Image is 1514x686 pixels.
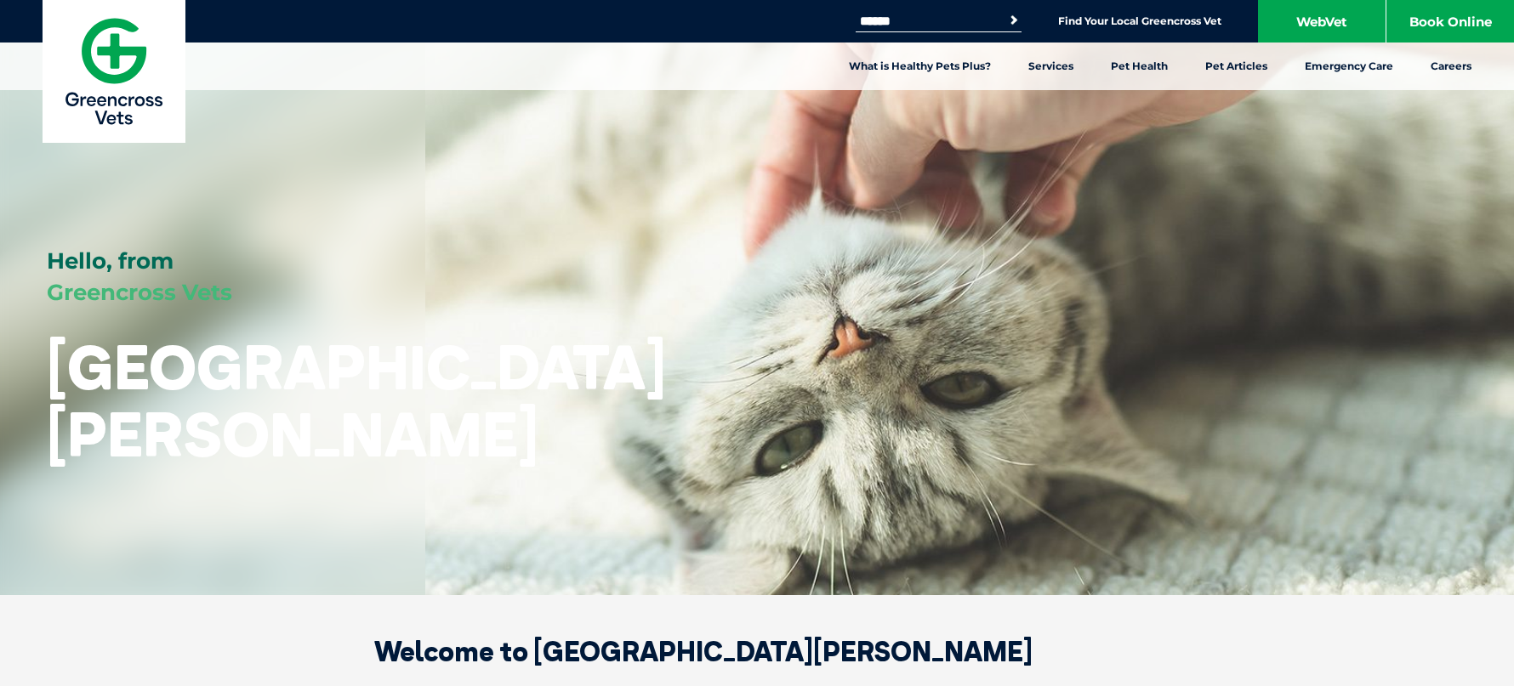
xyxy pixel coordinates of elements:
[1092,43,1187,90] a: Pet Health
[1058,14,1221,28] a: Find Your Local Greencross Vet
[47,333,666,468] h1: [GEOGRAPHIC_DATA][PERSON_NAME]
[1286,43,1412,90] a: Emergency Care
[315,638,1199,665] h2: Welcome to [GEOGRAPHIC_DATA][PERSON_NAME]
[47,247,174,275] span: Hello, from
[830,43,1010,90] a: What is Healthy Pets Plus?
[1187,43,1286,90] a: Pet Articles
[1005,12,1022,29] button: Search
[1412,43,1490,90] a: Careers
[47,279,232,306] span: Greencross Vets
[1010,43,1092,90] a: Services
